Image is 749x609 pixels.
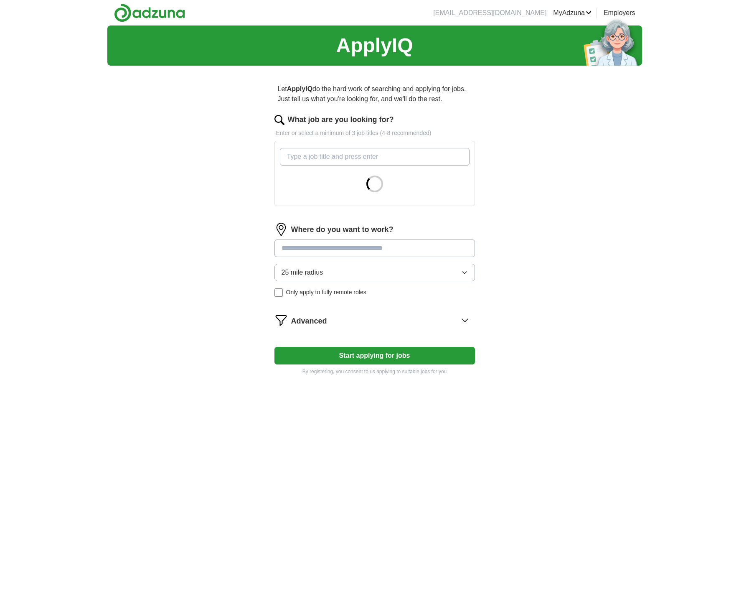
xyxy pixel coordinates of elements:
img: filter [274,313,288,327]
label: Where do you want to work? [291,224,394,235]
p: By registering, you consent to us applying to suitable jobs for you [274,368,475,375]
span: Advanced [291,316,327,327]
h1: ApplyIQ [336,31,413,61]
a: Employers [604,8,635,18]
button: Start applying for jobs [274,347,475,364]
li: [EMAIL_ADDRESS][DOMAIN_NAME] [433,8,546,18]
img: location.png [274,223,288,236]
input: Type a job title and press enter [280,148,470,166]
span: Only apply to fully remote roles [286,288,366,297]
button: 25 mile radius [274,264,475,281]
span: 25 mile radius [282,268,323,278]
p: Enter or select a minimum of 3 job titles (4-8 recommended) [274,129,475,138]
a: MyAdzuna [553,8,592,18]
input: Only apply to fully remote roles [274,288,283,297]
img: search.png [274,115,284,125]
p: Let do the hard work of searching and applying for jobs. Just tell us what you're looking for, an... [274,81,475,107]
label: What job are you looking for? [288,114,394,125]
strong: ApplyIQ [287,85,312,92]
img: Adzuna logo [114,3,185,22]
